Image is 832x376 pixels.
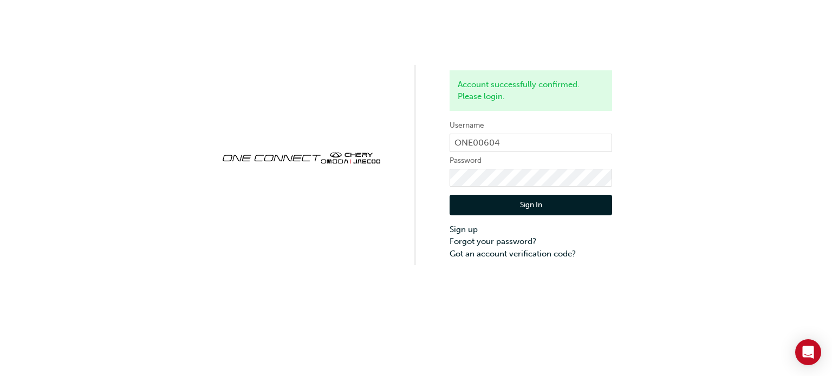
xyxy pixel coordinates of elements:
button: Sign In [450,195,612,215]
img: oneconnect [220,143,382,171]
div: Open Intercom Messenger [795,339,821,365]
label: Password [450,154,612,167]
a: Sign up [450,223,612,236]
a: Got an account verification code? [450,248,612,260]
a: Forgot your password? [450,235,612,248]
input: Username [450,134,612,152]
label: Username [450,119,612,132]
div: Account successfully confirmed. Please login. [450,70,612,111]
